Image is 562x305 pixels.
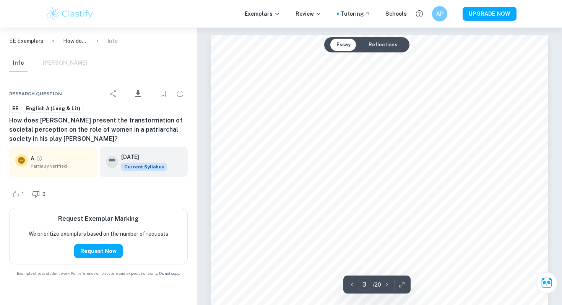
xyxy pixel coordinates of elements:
div: Like [9,188,28,200]
h6: [DATE] [121,153,161,161]
h6: How does [PERSON_NAME] present the transformation of societal perception on the role of women in ... [9,116,188,144]
button: Reflections [362,39,403,51]
div: Share [106,86,121,101]
button: Ask Clai [536,272,557,294]
a: Schools [385,10,407,18]
p: / 20 [373,281,381,289]
button: Help and Feedback [413,7,426,20]
a: Tutoring [341,10,370,18]
span: 0 [38,191,50,198]
p: Review [296,10,322,18]
span: Research question [9,90,62,97]
p: Info [107,37,118,45]
p: A [31,154,34,163]
button: Request Now [74,244,123,258]
h6: Request Exemplar Marking [58,214,139,223]
a: English A (Lang & Lit) [23,104,83,113]
span: English A (Lang & Lit) [23,105,83,113]
div: Bookmark [156,86,171,101]
button: Essay [330,39,357,51]
p: How does [PERSON_NAME] present the transformation of societal perception on the role of women in ... [63,37,88,45]
span: Current Syllabus [121,163,167,171]
p: We prioritize exemplars based on the number of requests [29,230,168,238]
div: Dislike [30,188,50,200]
span: EE [10,105,21,113]
button: UPGRADE NOW [463,7,517,21]
a: EE [9,104,21,113]
span: Example of past student work. For reference on structure and expectations only. Do not copy. [9,271,188,276]
a: EE Exemplars [9,37,43,45]
div: Download [122,84,154,104]
span: Partially verified [31,163,91,170]
img: Clastify logo [45,6,94,21]
span: 1 [18,191,28,198]
p: Exemplars [245,10,280,18]
h6: AP [435,10,444,18]
div: Report issue [172,86,188,101]
button: Info [9,55,28,72]
button: AP [432,6,447,21]
div: This exemplar is based on the current syllabus. Feel free to refer to it for inspiration/ideas wh... [121,163,167,171]
a: Grade partially verified [36,155,43,162]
